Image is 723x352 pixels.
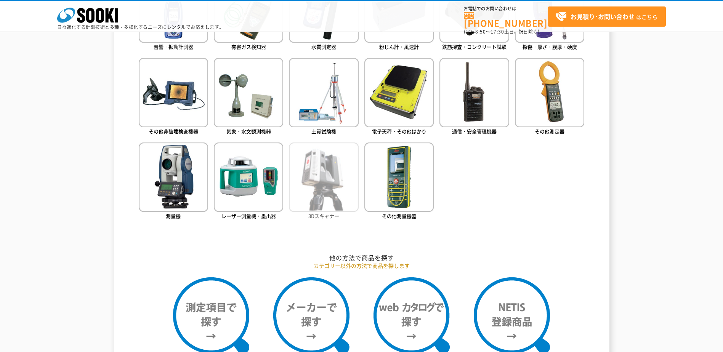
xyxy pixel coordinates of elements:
img: その他測量機器 [364,142,434,212]
img: 3Dスキャナー [289,142,358,212]
span: 3Dスキャナー [308,212,339,219]
a: その他測定器 [515,58,584,137]
a: 気象・水文観測機器 [214,58,283,137]
span: お電話でのお問い合わせは [464,6,548,11]
a: その他測量機器 [364,142,434,221]
a: [PHONE_NUMBER] [464,12,548,27]
span: 測量機 [166,212,181,219]
img: 測量機 [139,142,208,212]
span: レーザー測量機・墨出器 [221,212,276,219]
img: 土質試験機 [289,58,358,127]
img: 電子天秤・その他はかり [364,58,434,127]
img: 気象・水文観測機器 [214,58,283,127]
span: その他測量機器 [382,212,417,219]
img: レーザー測量機・墨出器 [214,142,283,212]
span: 鉄筋探査・コンクリート試験 [442,43,507,50]
span: はこちら [555,11,657,22]
a: 測量機 [139,142,208,221]
a: レーザー測量機・墨出器 [214,142,283,221]
span: 粉じん計・風速計 [379,43,419,50]
a: 土質試験機 [289,58,358,137]
span: その他測定器 [535,128,564,135]
span: 水質測定器 [311,43,336,50]
a: その他非破壊検査機器 [139,58,208,137]
a: お見積り･お問い合わせはこちら [548,6,666,27]
span: 土質試験機 [311,128,336,135]
a: 電子天秤・その他はかり [364,58,434,137]
span: 気象・水文観測機器 [226,128,271,135]
img: その他非破壊検査機器 [139,58,208,127]
p: 日々進化する計測技術と多種・多様化するニーズにレンタルでお応えします。 [57,25,224,29]
span: 電子天秤・その他はかり [372,128,426,135]
h2: 他の方法で商品を探す [139,254,585,262]
strong: お見積り･お問い合わせ [571,12,635,21]
span: 8:50 [475,28,486,35]
span: その他非破壊検査機器 [149,128,198,135]
a: 3Dスキャナー [289,142,358,221]
span: 17:30 [491,28,504,35]
span: 有害ガス検知器 [231,43,266,50]
span: 通信・安全管理機器 [452,128,497,135]
img: その他測定器 [515,58,584,127]
span: (平日 ～ 土日、祝日除く) [464,28,539,35]
span: 音響・振動計測器 [154,43,193,50]
img: 通信・安全管理機器 [439,58,509,127]
p: カテゴリー以外の方法で商品を探します [139,262,585,270]
a: 通信・安全管理機器 [439,58,509,137]
span: 探傷・厚さ・膜厚・硬度 [523,43,577,50]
